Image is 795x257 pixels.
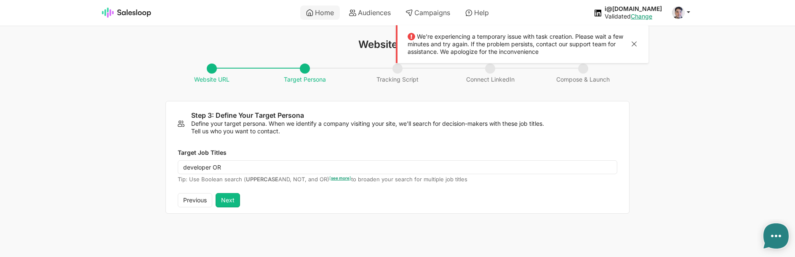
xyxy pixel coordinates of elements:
div: i@[DOMAIN_NAME] [605,5,662,13]
a: [see more] [329,176,351,180]
a: Campaigns [400,5,456,20]
strong: UPPERCASE [246,176,278,183]
span: Connect LinkedIn [462,64,519,83]
span: Tracking Script [372,64,423,83]
button: Previous [178,193,212,207]
p: Define your target persona. When we identify a company visiting your site, we'll search for decis... [191,120,617,135]
span: [ [329,176,331,180]
button: Next [216,193,240,207]
strong: Target Job Titles [178,149,227,156]
div: Validated [605,13,662,20]
span: ] [349,176,351,180]
span: Website URL [190,64,234,83]
a: Home [300,5,340,20]
h2: Step 3: Define Your Target Persona [191,111,617,120]
a: Help [459,5,495,20]
a: Audiences [343,5,397,20]
img: Salesloop [102,8,152,18]
a: Change [631,13,652,20]
input: e.g., Marketing Manager OR "VP of Sales" [178,160,617,175]
span: Target Persona [280,64,330,83]
span: Compose & Launch [552,64,614,83]
p: Tip: Use Boolean search ( AND, NOT, and OR) to broaden your search for multiple job titles [178,176,617,183]
h1: Website Visitors [165,39,630,50]
strong: see more [331,176,349,180]
p: We're experiencing a temporary issue with task creation. Please wait a few minutes and try again.... [408,33,628,56]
